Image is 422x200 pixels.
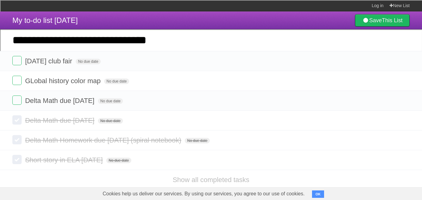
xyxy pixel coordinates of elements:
[12,155,22,164] label: Done
[25,77,102,85] span: GLobal history color map
[173,176,249,184] a: Show all completed tasks
[12,115,22,125] label: Done
[12,96,22,105] label: Done
[25,57,74,65] span: [DATE] club fair
[2,36,420,42] div: Options
[355,14,410,27] a: SaveThis List
[76,59,101,64] span: No due date
[12,56,22,65] label: Done
[96,188,311,200] span: Cookies help us deliver our services. By using our services, you agree to our use of cookies.
[382,17,403,23] b: This List
[2,42,420,48] div: Sign out
[25,97,96,104] span: Delta Math due [DATE]
[98,118,123,124] span: No due date
[25,117,96,124] span: Delta Math due [DATE]
[2,31,420,36] div: Delete
[2,20,420,25] div: Sort New > Old
[12,135,22,144] label: Done
[25,136,183,144] span: Delta Math Homework due [DATE] (spiral notebook)
[106,158,131,163] span: No due date
[2,14,420,20] div: Sort A > Z
[12,76,22,85] label: Done
[2,2,129,8] div: Home
[312,190,324,198] button: OK
[25,156,104,164] span: Short story in ELA [DATE]
[185,138,210,143] span: No due date
[2,25,420,31] div: Move To ...
[104,79,129,84] span: No due date
[12,16,78,24] span: My to-do list [DATE]
[98,98,123,104] span: No due date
